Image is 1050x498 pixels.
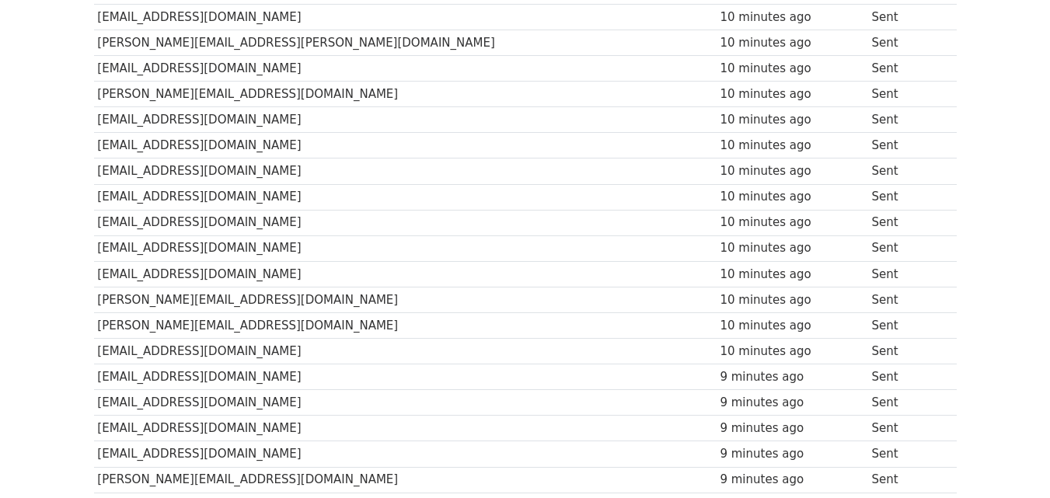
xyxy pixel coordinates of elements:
td: Sent [868,467,945,493]
div: 10 minutes ago [720,266,863,284]
td: Sent [868,210,945,235]
div: 10 minutes ago [720,85,863,103]
td: [EMAIL_ADDRESS][DOMAIN_NAME] [94,416,717,441]
td: Sent [868,416,945,441]
td: [PERSON_NAME][EMAIL_ADDRESS][DOMAIN_NAME] [94,82,717,107]
div: 10 minutes ago [720,291,863,309]
td: [EMAIL_ADDRESS][DOMAIN_NAME] [94,235,717,261]
td: Sent [868,235,945,261]
div: 10 minutes ago [720,60,863,78]
td: Sent [868,261,945,287]
div: 10 minutes ago [720,137,863,155]
td: [EMAIL_ADDRESS][DOMAIN_NAME] [94,184,717,210]
td: Sent [868,339,945,364]
div: 10 minutes ago [720,9,863,26]
td: [EMAIL_ADDRESS][DOMAIN_NAME] [94,107,717,133]
td: [EMAIL_ADDRESS][DOMAIN_NAME] [94,158,717,184]
div: 10 minutes ago [720,34,863,52]
td: [PERSON_NAME][EMAIL_ADDRESS][DOMAIN_NAME] [94,467,717,493]
td: [EMAIL_ADDRESS][DOMAIN_NAME] [94,56,717,82]
td: Sent [868,312,945,338]
td: Sent [868,158,945,184]
td: Sent [868,184,945,210]
td: Sent [868,133,945,158]
div: 10 minutes ago [720,214,863,232]
div: 9 minutes ago [720,471,863,489]
td: Sent [868,107,945,133]
td: [PERSON_NAME][EMAIL_ADDRESS][DOMAIN_NAME] [94,287,717,312]
div: 10 minutes ago [720,188,863,206]
td: Sent [868,364,945,390]
div: 10 minutes ago [720,317,863,335]
div: 9 minutes ago [720,394,863,412]
td: [PERSON_NAME][EMAIL_ADDRESS][DOMAIN_NAME] [94,312,717,338]
div: 10 minutes ago [720,239,863,257]
td: [EMAIL_ADDRESS][DOMAIN_NAME] [94,339,717,364]
iframe: Chat Widget [972,423,1050,498]
td: Sent [868,30,945,55]
td: [EMAIL_ADDRESS][DOMAIN_NAME] [94,4,717,30]
td: Sent [868,56,945,82]
td: [EMAIL_ADDRESS][DOMAIN_NAME] [94,441,717,467]
td: [EMAIL_ADDRESS][DOMAIN_NAME] [94,364,717,390]
td: [EMAIL_ADDRESS][DOMAIN_NAME] [94,261,717,287]
td: [PERSON_NAME][EMAIL_ADDRESS][PERSON_NAME][DOMAIN_NAME] [94,30,717,55]
td: [EMAIL_ADDRESS][DOMAIN_NAME] [94,133,717,158]
td: Sent [868,82,945,107]
td: Sent [868,441,945,467]
td: [EMAIL_ADDRESS][DOMAIN_NAME] [94,210,717,235]
div: 9 minutes ago [720,420,863,437]
td: Sent [868,390,945,416]
div: 10 minutes ago [720,162,863,180]
div: 9 minutes ago [720,445,863,463]
td: Sent [868,4,945,30]
td: [EMAIL_ADDRESS][DOMAIN_NAME] [94,390,717,416]
div: 9 minutes ago [720,368,863,386]
td: Sent [868,287,945,312]
div: 10 minutes ago [720,111,863,129]
div: 10 minutes ago [720,343,863,360]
